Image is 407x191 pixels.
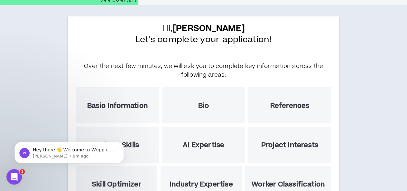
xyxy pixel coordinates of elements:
h5: Skill Optimizer [92,180,141,188]
b: [PERSON_NAME] [173,22,245,34]
span: 1 [20,169,25,174]
h5: AI Expertise [183,141,224,149]
h5: Worker Classification [252,180,325,188]
iframe: Intercom notifications message [5,129,134,174]
span: Hi, [162,23,245,34]
h5: References [270,102,309,110]
span: Let's complete your application! [135,34,272,45]
h5: Bio [198,102,209,110]
h5: Industry Expertise [170,180,233,188]
h5: Basic Information [87,102,148,110]
iframe: Intercom live chat [6,169,22,185]
h5: Over the next few minutes, we will ask you to complete key information across the following areas: [81,62,326,79]
h5: Project Interests [261,141,318,149]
